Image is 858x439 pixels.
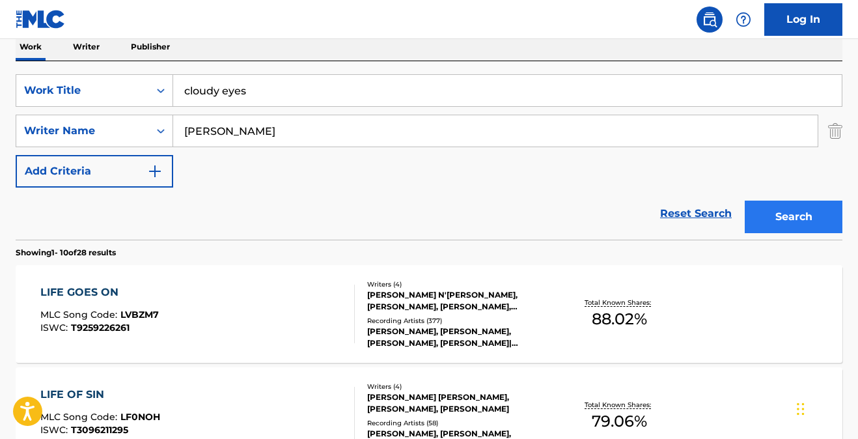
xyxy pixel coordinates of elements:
p: Work [16,33,46,61]
div: Writer Name [24,123,141,139]
iframe: Chat Widget [793,376,858,439]
p: Total Known Shares: [585,298,654,307]
span: ISWC : [40,322,71,333]
p: Total Known Shares: [585,400,654,410]
div: Work Title [24,83,141,98]
div: Recording Artists ( 58 ) [367,418,551,428]
img: 9d2ae6d4665cec9f34b9.svg [147,163,163,179]
div: [PERSON_NAME] [PERSON_NAME], [PERSON_NAME], [PERSON_NAME] [367,391,551,415]
div: [PERSON_NAME] N'[PERSON_NAME], [PERSON_NAME], [PERSON_NAME], [PERSON_NAME] [367,289,551,313]
button: Add Criteria [16,155,173,188]
span: LVBZM7 [120,309,159,320]
span: T9259226261 [71,322,130,333]
p: Showing 1 - 10 of 28 results [16,247,116,259]
div: Writers ( 4 ) [367,279,551,289]
form: Search Form [16,74,842,240]
a: Reset Search [654,199,738,228]
img: MLC Logo [16,10,66,29]
p: Publisher [127,33,174,61]
img: help [736,12,751,27]
span: ISWC : [40,424,71,436]
button: Search [745,201,842,233]
div: Writers ( 4 ) [367,382,551,391]
div: LIFE OF SIN [40,387,160,403]
div: Drag [797,389,805,429]
span: LF0NOH [120,411,160,423]
span: T3096211295 [71,424,128,436]
a: LIFE GOES ONMLC Song Code:LVBZM7ISWC:T9259226261Writers (4)[PERSON_NAME] N'[PERSON_NAME], [PERSON... [16,265,842,363]
a: Log In [764,3,842,36]
p: Writer [69,33,104,61]
span: 79.06 % [592,410,647,433]
img: Delete Criterion [828,115,842,147]
a: Public Search [697,7,723,33]
span: 88.02 % [592,307,647,331]
div: Help [730,7,756,33]
div: [PERSON_NAME], [PERSON_NAME], [PERSON_NAME], [PERSON_NAME]|[PERSON_NAME]|[PERSON_NAME] VERT, [PER... [367,326,551,349]
div: Recording Artists ( 377 ) [367,316,551,326]
div: LIFE GOES ON [40,285,159,300]
img: search [702,12,717,27]
span: MLC Song Code : [40,411,120,423]
span: MLC Song Code : [40,309,120,320]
